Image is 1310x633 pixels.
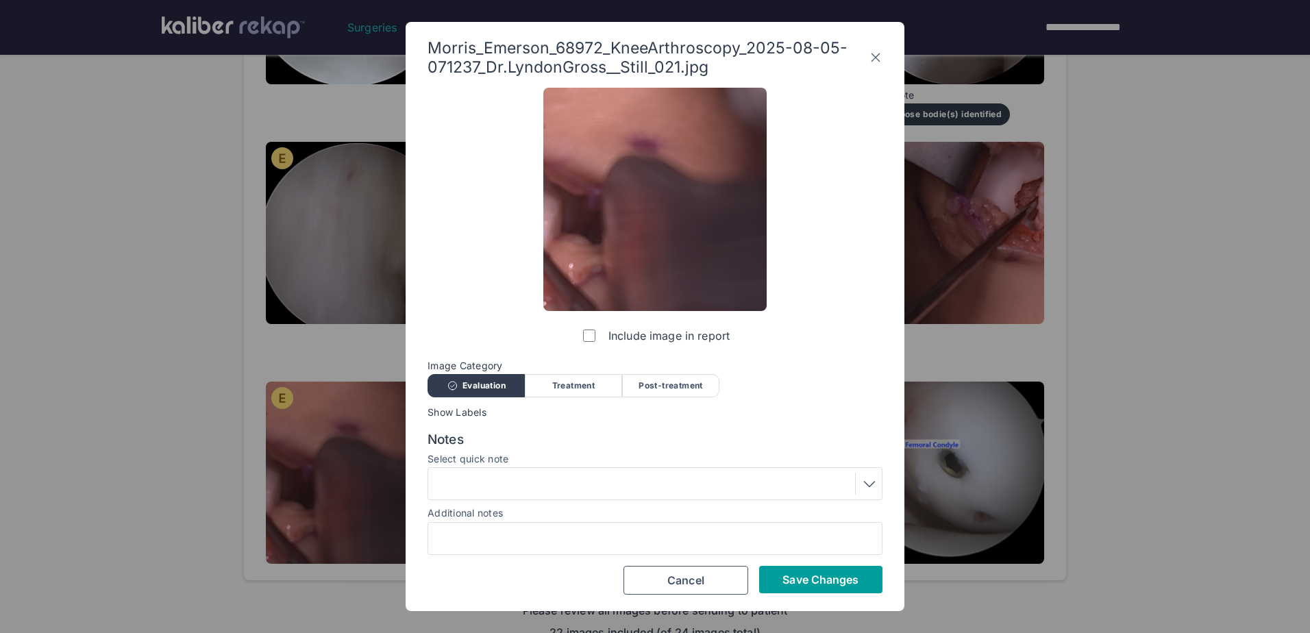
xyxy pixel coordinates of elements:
[428,407,882,418] span: Show Labels
[622,374,719,397] div: Post-treatment
[667,573,704,587] span: Cancel
[580,322,730,349] label: Include image in report
[428,432,882,448] span: Notes
[428,374,525,397] div: Evaluation
[428,360,882,371] span: Image Category
[543,88,767,311] img: Morris_Emerson_68972_KneeArthroscopy_2025-08-05-071237_Dr.LyndonGross__Still_021.jpg
[583,330,595,342] input: Include image in report
[428,454,882,464] label: Select quick note
[428,38,869,77] span: Morris_Emerson_68972_KneeArthroscopy_2025-08-05-071237_Dr.LyndonGross__Still_021.jpg
[623,566,748,595] button: Cancel
[782,573,858,586] span: Save Changes
[525,374,622,397] div: Treatment
[759,566,882,593] button: Save Changes
[428,507,503,519] label: Additional notes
